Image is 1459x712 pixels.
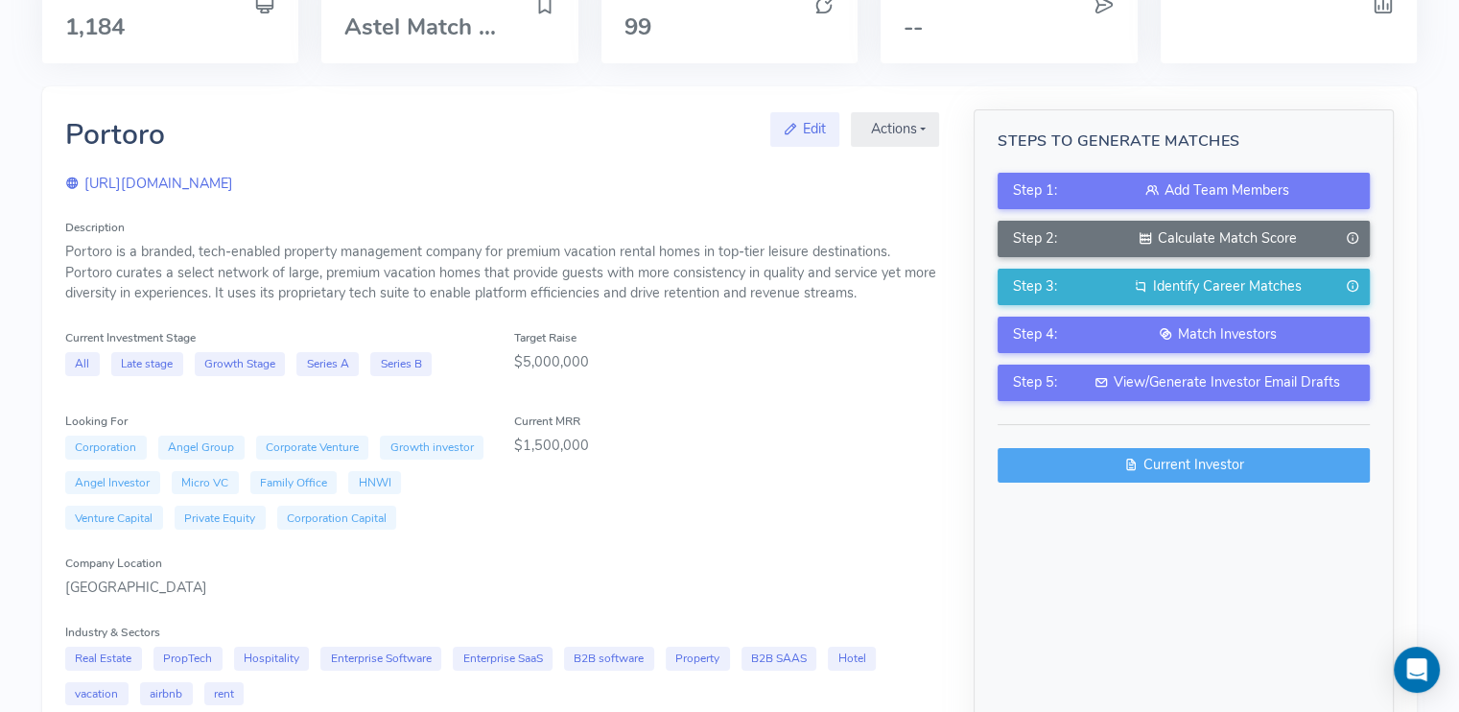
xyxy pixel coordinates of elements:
span: Step 4: [1013,324,1057,345]
span: Identify Career Matches [1153,276,1302,296]
span: Hospitality [234,647,310,671]
label: Company Location [65,555,162,572]
span: Step 3: [1013,276,1057,297]
label: Current MRR [514,413,580,430]
div: Calculate Match Score [1080,228,1355,249]
div: $1,500,000 [514,436,940,457]
span: Series A [296,352,359,376]
span: PropTech [153,647,223,671]
label: Current Investment Stage [65,329,196,346]
span: Corporation Capital [277,506,397,530]
div: $5,000,000 [514,352,940,373]
span: Venture Capital [65,506,163,530]
span: Corporate Venture [256,436,369,460]
div: View/Generate Investor Email Drafts [1080,372,1355,393]
span: Hotel [828,647,876,671]
button: Step 3:Identify Career Matches [998,269,1370,305]
span: Corporation [65,436,147,460]
span: 1,184 [65,12,125,42]
span: Late stage [111,352,183,376]
span: Step 1: [1013,180,1057,202]
span: -- [904,12,923,42]
div: Match Investors [1080,324,1355,345]
span: Astel Match ... [344,12,496,42]
label: Target Raise [514,329,577,346]
span: B2B software [564,647,654,671]
span: Step 2: [1013,228,1057,249]
i: Generate only when Team is added. [1346,228,1359,249]
button: Actions [851,112,939,147]
a: Edit [770,112,840,147]
button: Step 2:Calculate Match Score [998,221,1370,257]
div: Add Team Members [1080,180,1355,202]
a: Current Investor [998,448,1370,483]
a: [URL][DOMAIN_NAME] [65,174,233,193]
span: B2B SAAS [741,647,817,671]
span: All [65,352,100,376]
label: Looking For [65,413,128,430]
div: Open Intercom Messenger [1394,647,1440,693]
label: Description [65,219,125,236]
h5: Steps to Generate Matches [998,133,1370,151]
button: Step 1:Add Team Members [998,173,1370,209]
span: Growth investor [380,436,483,460]
span: Step 5: [1013,372,1057,393]
span: airbnb [140,682,193,706]
span: Private Equity [175,506,266,530]
span: Real Estate [65,647,142,671]
span: Angel Group [158,436,245,460]
span: Property [666,647,730,671]
div: [GEOGRAPHIC_DATA] [65,578,939,599]
span: HNWI [348,471,401,495]
span: Angel Investor [65,471,160,495]
i: Generate only when Match Score is completed [1346,276,1359,297]
span: Micro VC [172,471,239,495]
span: Growth Stage [195,352,286,376]
span: vacation [65,682,129,706]
span: Series B [370,352,432,376]
span: Enterprise Software [320,647,441,671]
span: 99 [624,12,651,42]
label: Industry & Sectors [65,624,160,641]
div: Portoro is a branded, tech-enabled property management company for premium vacation rental homes ... [65,242,939,304]
span: Family Office [250,471,338,495]
span: Enterprise SaaS [453,647,553,671]
span: rent [204,682,245,706]
button: Step 4:Match Investors [998,317,1370,353]
button: Step 5:View/Generate Investor Email Drafts [998,365,1370,401]
h2: Portoro [65,119,165,151]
